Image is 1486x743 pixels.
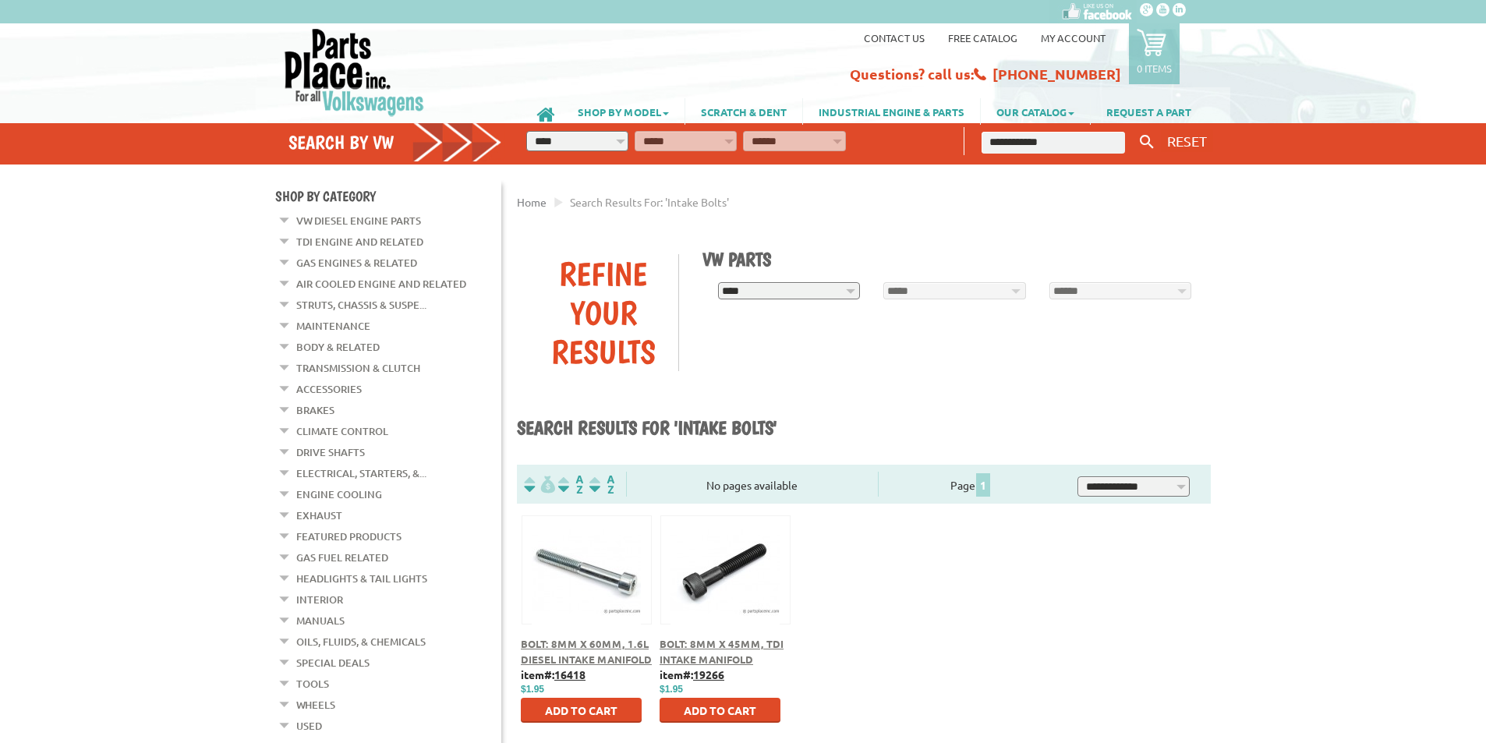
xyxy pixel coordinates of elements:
[296,484,382,504] a: Engine Cooling
[660,667,724,681] b: item#:
[517,195,547,209] a: Home
[296,610,345,631] a: Manuals
[684,703,756,717] span: Add to Cart
[517,416,1211,441] h1: Search results for 'intake bolts'
[1041,31,1106,44] a: My Account
[529,254,678,371] div: Refine Your Results
[296,316,370,336] a: Maintenance
[283,27,426,117] img: Parts Place Inc!
[296,337,380,357] a: Body & Related
[1129,23,1180,84] a: 0 items
[586,476,617,494] img: Sort by Sales Rank
[660,684,683,695] span: $1.95
[296,653,370,673] a: Special Deals
[1137,62,1172,75] p: 0 items
[1135,129,1159,155] button: Keyword Search
[1091,98,1207,125] a: REQUEST A PART
[296,253,417,273] a: Gas Engines & Related
[554,667,586,681] u: 16418
[296,632,426,652] a: Oils, Fluids, & Chemicals
[878,472,1063,497] div: Page
[296,589,343,610] a: Interior
[296,674,329,694] a: Tools
[296,379,362,399] a: Accessories
[296,211,421,231] a: VW Diesel Engine Parts
[976,473,990,497] span: 1
[296,295,426,315] a: Struts, Chassis & Suspe...
[521,698,642,723] button: Add to Cart
[296,716,322,736] a: Used
[555,476,586,494] img: Sort by Headline
[296,442,365,462] a: Drive Shafts
[296,695,335,715] a: Wheels
[803,98,980,125] a: INDUSTRIAL ENGINE & PARTS
[1161,129,1213,152] button: RESET
[702,248,1200,271] h1: VW Parts
[296,400,334,420] a: Brakes
[296,505,342,525] a: Exhaust
[296,358,420,378] a: Transmission & Clutch
[296,232,423,252] a: TDI Engine and Related
[288,131,502,154] h4: Search by VW
[660,698,780,723] button: Add to Cart
[521,637,652,666] a: Bolt: 8mm x 60mm, 1.6L Diesel Intake Manifold
[685,98,802,125] a: SCRATCH & DENT
[864,31,925,44] a: Contact us
[296,568,427,589] a: Headlights & Tail Lights
[981,98,1090,125] a: OUR CATALOG
[521,684,544,695] span: $1.95
[296,421,388,441] a: Climate Control
[693,667,724,681] u: 19266
[296,547,388,568] a: Gas Fuel Related
[524,476,555,494] img: filterpricelow.svg
[296,526,402,547] a: Featured Products
[570,195,729,209] span: Search results for: 'intake bolts'
[545,703,617,717] span: Add to Cart
[660,637,784,666] a: Bolt: 8mm x 45mm, TDI Intake Manifold
[627,477,878,494] div: No pages available
[1167,133,1207,149] span: RESET
[296,463,426,483] a: Electrical, Starters, &...
[562,98,685,125] a: SHOP BY MODEL
[521,667,586,681] b: item#:
[948,31,1017,44] a: Free Catalog
[296,274,466,294] a: Air Cooled Engine and Related
[275,188,501,204] h4: Shop By Category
